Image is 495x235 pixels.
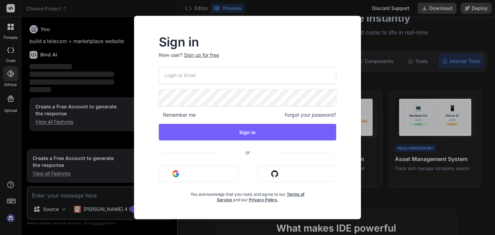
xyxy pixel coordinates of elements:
img: google [172,170,179,177]
img: github [271,170,278,177]
button: Sign In [159,124,336,140]
button: Sign in with Google [159,165,238,182]
span: or [218,144,277,161]
input: Login or Email [159,67,336,84]
span: Forgot your password? [285,111,336,118]
a: Terms of Service [217,192,305,202]
div: Sign up for free [184,52,219,58]
div: You acknowledge that you read, and agree to our and our [188,188,307,203]
a: Privacy Policy. [249,197,278,202]
h2: Sign in [159,36,336,47]
span: Remember me [159,111,196,118]
p: New user? [159,52,336,67]
button: Sign in with Github [258,165,336,182]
